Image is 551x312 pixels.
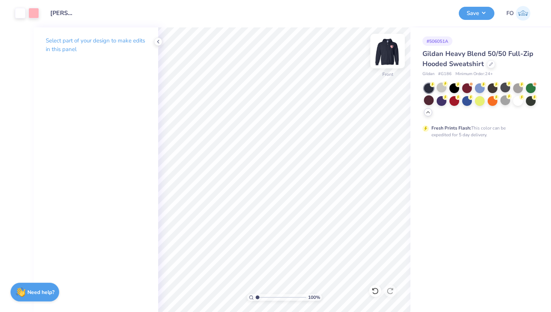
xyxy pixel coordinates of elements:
[422,71,434,77] span: Gildan
[506,9,514,18] span: FO
[431,125,471,131] strong: Fresh Prints Flash:
[422,49,533,68] span: Gildan Heavy Blend 50/50 Full-Zip Hooded Sweatshirt
[455,71,493,77] span: Minimum Order: 24 +
[308,294,320,301] span: 100 %
[46,36,146,54] p: Select part of your design to make edits in this panel
[373,36,403,66] img: Front
[27,289,54,296] strong: Need help?
[506,6,530,21] a: FO
[459,7,494,20] button: Save
[438,71,452,77] span: # G186
[45,6,81,21] input: Untitled Design
[422,36,452,46] div: # 506051A
[382,71,393,78] div: Front
[431,125,524,138] div: This color can be expedited for 5 day delivery.
[516,6,530,21] img: Fiona O'reilly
